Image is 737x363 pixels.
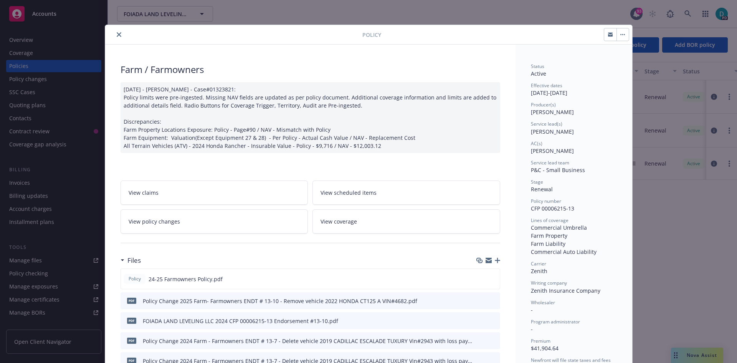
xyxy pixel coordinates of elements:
span: Carrier [531,260,546,267]
span: pdf [127,338,136,343]
span: Lines of coverage [531,217,568,224]
span: Writing company [531,280,567,286]
a: View policy changes [121,209,308,234]
span: Policy number [531,198,561,204]
span: CFP 00006215-13 [531,205,574,212]
span: View policy changes [129,217,180,225]
div: Commercial Umbrella [531,224,617,232]
span: View scheduled items [321,189,377,197]
span: Active [531,70,546,77]
span: pdf [127,298,136,303]
span: Service lead(s) [531,121,562,127]
span: pdf [127,318,136,323]
span: AC(s) [531,140,542,147]
div: Farm / Farmowners [121,63,500,76]
a: View scheduled items [312,181,500,205]
div: [DATE] - [DATE] [531,82,617,97]
button: preview file [490,275,497,283]
span: Premium [531,338,550,344]
span: [PERSON_NAME] [531,108,574,116]
span: View claims [129,189,159,197]
div: FOIADA LAND LEVELING LLC 2024 CFP 00006215-13 Endorsement #13-10.pdf [143,317,338,325]
div: Files [121,255,141,265]
span: Policy [127,275,142,282]
span: Producer(s) [531,101,556,108]
span: Renewal [531,186,553,193]
span: Zenith [531,267,547,275]
span: Policy [362,31,381,39]
a: View coverage [312,209,500,234]
span: Status [531,63,544,70]
span: Service lead team [531,159,569,166]
button: close [114,30,124,39]
button: download file [478,317,484,325]
span: Program administrator [531,318,580,325]
span: Zenith Insurance Company [531,287,600,294]
span: - [531,306,533,313]
button: preview file [490,337,497,345]
h3: Files [127,255,141,265]
a: View claims [121,181,308,205]
button: preview file [490,317,497,325]
div: Farm Property [531,232,617,240]
span: [PERSON_NAME] [531,128,574,135]
span: Effective dates [531,82,562,89]
div: Farm Liability [531,240,617,248]
button: preview file [490,297,497,305]
span: $41,904.64 [531,345,559,352]
span: 24-25 Farmowners Policy.pdf [149,275,223,283]
button: download file [478,297,484,305]
span: P&C - Small Business [531,166,585,174]
div: Policy Change 2024 Farm - Farmowners ENDT # 13-7 - Delete vehicle 2019 CADILLAC ESCALADE TUXURY V... [143,337,475,345]
div: Policy Change 2025 Farm- Farmowners ENDT # 13-10 - Remove vehicle 2022 HONDA CT125 A VIN#4682.pdf [143,297,417,305]
button: download file [478,337,484,345]
div: Commercial Auto Liability [531,248,617,256]
button: download file [478,275,484,283]
span: [PERSON_NAME] [531,147,574,154]
span: View coverage [321,217,357,225]
div: [DATE] - [PERSON_NAME] - Case#01323821: Policy limits were pre-ingested. Missing NAV fields are u... [121,82,500,153]
span: - [531,325,533,333]
span: Wholesaler [531,299,555,306]
span: Stage [531,179,543,185]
